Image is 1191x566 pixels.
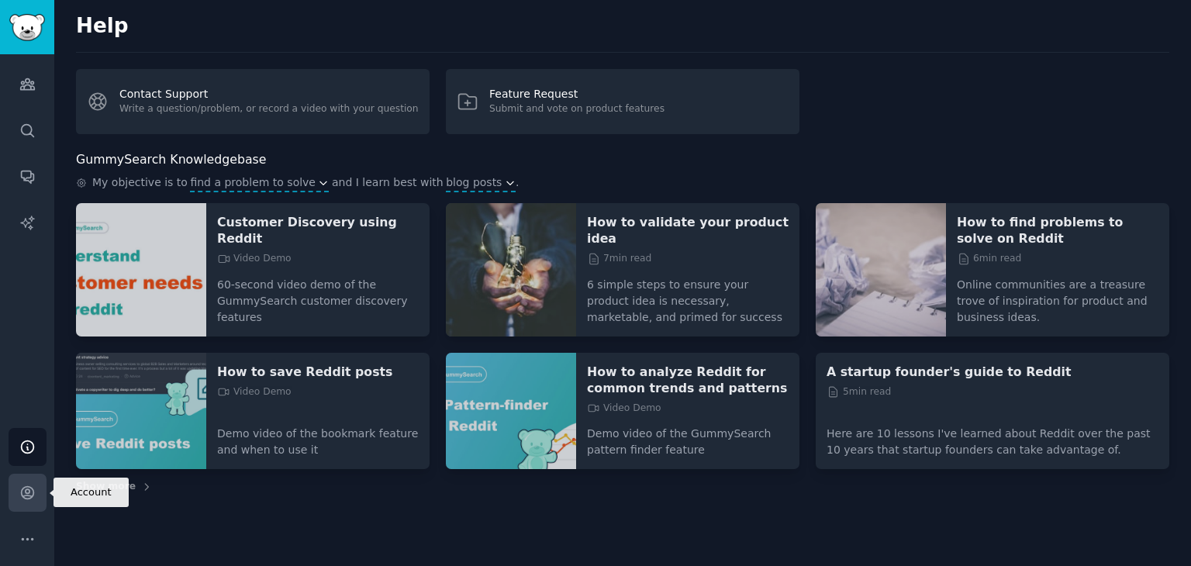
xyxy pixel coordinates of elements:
a: Contact SupportWrite a question/problem, or record a video with your question [76,69,430,134]
img: How to validate your product idea [446,203,576,336]
span: Video Demo [217,252,292,266]
p: Demo video of the GummySearch pattern finder feature [587,415,789,458]
span: 6 min read [957,252,1021,266]
a: A startup founder's guide to Reddit [827,364,1158,380]
p: Demo video of the bookmark feature and when to use it [217,415,419,458]
span: find a problem to solve [190,174,316,191]
img: Customer Discovery using Reddit [76,203,206,336]
span: Show more [76,480,136,494]
span: blog posts [446,174,502,191]
h2: Help [76,14,1169,39]
img: How to save Reddit posts [76,353,206,470]
a: How to validate your product idea [587,214,789,247]
span: Video Demo [587,402,661,416]
p: Here are 10 lessons I've learned about Reddit over the past 10 years that startup founders can ta... [827,415,1158,458]
div: Submit and vote on product features [489,102,665,116]
a: How to find problems to solve on Reddit [957,214,1158,247]
p: 60-second video demo of the GummySearch customer discovery features [217,266,419,326]
button: find a problem to solve [190,174,329,191]
div: Feature Request [489,86,665,102]
span: 7 min read [587,252,651,266]
button: blog posts [446,174,516,191]
a: Feature RequestSubmit and vote on product features [446,69,799,134]
img: GummySearch logo [9,14,45,41]
span: and I learn best with [332,174,444,192]
p: 6 simple steps to ensure your product idea is necessary, marketable, and primed for success [587,266,789,326]
span: 5 min read [827,385,891,399]
h2: GummySearch Knowledgebase [76,150,266,170]
div: . [76,174,1169,192]
span: My objective is to [92,174,188,192]
a: How to analyze Reddit for common trends and patterns [587,364,789,396]
img: How to analyze Reddit for common trends and patterns [446,353,576,470]
a: Customer Discovery using Reddit [217,214,419,247]
a: How to save Reddit posts [217,364,419,380]
img: How to find problems to solve on Reddit [816,203,946,336]
span: Video Demo [217,385,292,399]
p: Online communities are a treasure trove of inspiration for product and business ideas. [957,266,1158,326]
